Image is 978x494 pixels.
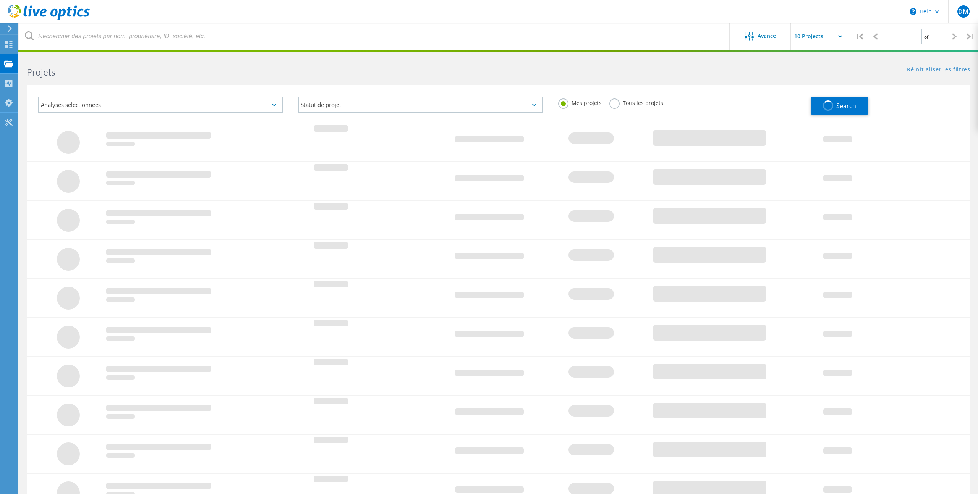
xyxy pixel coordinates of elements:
div: | [962,23,978,50]
a: Live Optics Dashboard [8,16,90,21]
button: Search [811,97,868,115]
span: of [924,34,928,40]
input: Rechercher des projets par nom, propriétaire, ID, société, etc. [19,23,730,50]
span: Search [836,102,856,110]
div: | [852,23,868,50]
svg: \n [910,8,916,15]
label: Tous les projets [609,98,663,106]
b: Projets [27,66,55,78]
div: Analyses sélectionnées [38,97,283,113]
label: Mes projets [558,98,602,106]
a: Réinitialiser les filtres [907,67,970,73]
span: DM [958,8,968,15]
div: Statut de projet [298,97,542,113]
span: Avancé [758,33,776,39]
